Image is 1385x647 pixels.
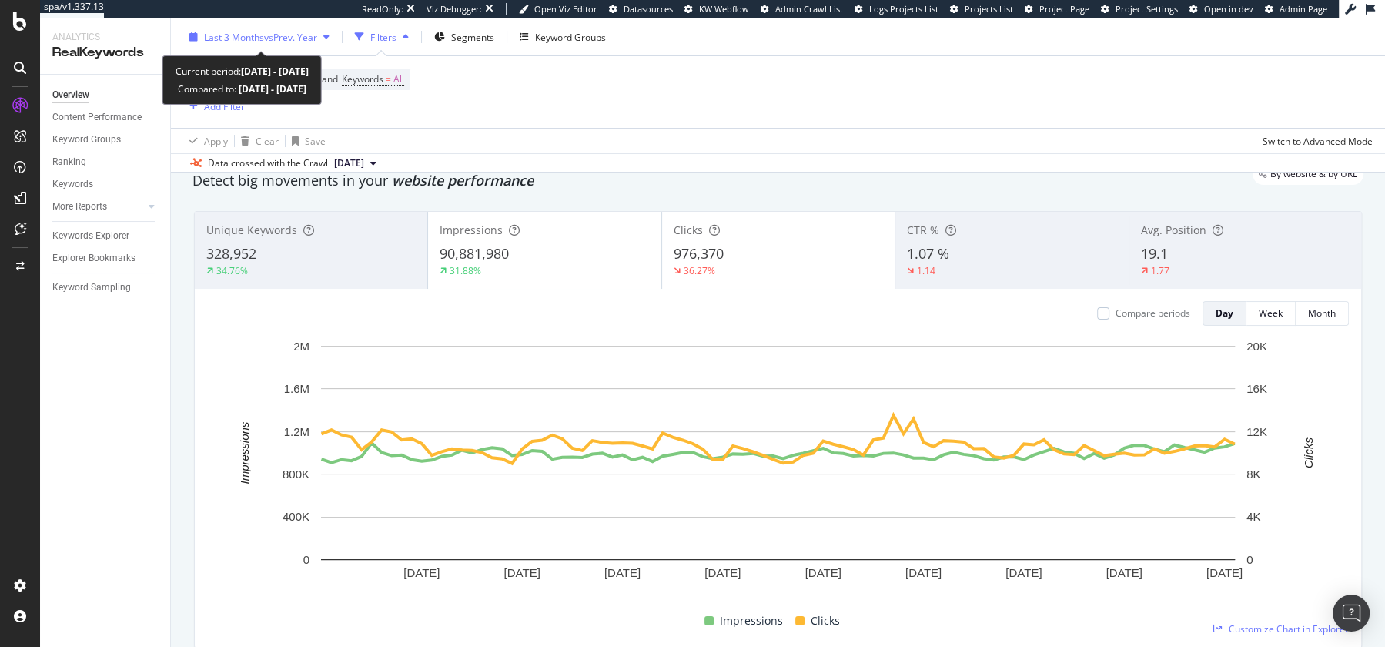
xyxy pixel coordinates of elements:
span: Admin Crawl List [775,3,843,15]
a: Keyword Sampling [52,280,159,296]
button: Last 3 MonthsvsPrev. Year [183,25,336,49]
text: 0 [1246,553,1253,566]
span: 90,881,980 [440,244,509,263]
a: Explorer Bookmarks [52,250,159,267]
button: Clear [235,129,279,153]
div: Overview [52,87,89,103]
span: Project Settings [1116,3,1178,15]
div: 34.76% [216,264,248,277]
button: Add Filter [183,97,245,116]
b: [DATE] - [DATE] [241,65,309,78]
span: Project Page [1039,3,1089,15]
a: More Reports [52,199,144,215]
a: Datasources [609,3,673,15]
span: Logs Projects List [869,3,938,15]
text: 800K [283,468,309,481]
a: Overview [52,87,159,103]
svg: A chart. [207,338,1350,606]
span: Last 3 Months [204,30,264,43]
span: Impressions [440,223,503,237]
a: Keyword Groups [52,132,159,148]
div: Save [305,134,326,147]
a: Keywords [52,176,159,193]
text: [DATE] [504,566,540,579]
div: Current period: [176,62,309,80]
span: Datasources [624,3,673,15]
a: Projects List [950,3,1013,15]
span: 19.1 [1141,244,1168,263]
a: Open Viz Editor [519,3,597,15]
span: vs Prev. Year [264,30,317,43]
div: Day [1216,307,1233,320]
div: Compare periods [1116,307,1190,320]
div: Switch to Advanced Mode [1263,134,1373,147]
span: Segments [451,30,494,43]
span: CTR % [907,223,939,237]
a: Customize Chart in Explorer [1213,622,1349,635]
button: Apply [183,129,228,153]
div: Analytics [52,31,158,44]
text: 1.6M [284,382,309,395]
text: Clicks [1302,437,1315,468]
span: 1.07 % [907,244,949,263]
div: Compared to: [178,80,306,98]
div: Keyword Groups [52,132,121,148]
text: 2M [293,340,309,353]
div: Keyword Sampling [52,280,131,296]
div: Add Filter [204,99,245,112]
div: Explorer Bookmarks [52,250,135,267]
a: Project Settings [1101,3,1178,15]
span: Customize Chart in Explorer [1229,622,1349,635]
span: Impressions [720,612,783,630]
a: Project Page [1025,3,1089,15]
div: 31.88% [450,264,481,277]
button: [DATE] [328,154,383,173]
span: Avg. Position [1141,223,1206,237]
button: Week [1246,301,1296,326]
div: Content Performance [52,109,142,126]
div: 1.77 [1151,264,1169,277]
div: Viz Debugger: [427,3,482,15]
text: [DATE] [905,566,942,579]
div: Keywords Explorer [52,228,129,244]
div: RealKeywords [52,44,158,62]
span: Unique Keywords [206,223,297,237]
div: Data crossed with the Crawl [208,156,328,170]
a: Content Performance [52,109,159,126]
span: All [393,69,404,90]
div: Keywords [52,176,93,193]
span: By website & by URL [1270,169,1357,179]
div: legacy label [1253,163,1363,185]
span: 328,952 [206,244,256,263]
text: 8K [1246,468,1260,481]
text: 20K [1246,340,1267,353]
text: 0 [303,553,309,566]
span: Keywords [342,72,383,85]
text: 1.2M [284,425,309,438]
text: 4K [1246,510,1260,523]
a: Logs Projects List [855,3,938,15]
div: Open Intercom Messenger [1333,595,1370,632]
span: Clicks [811,612,840,630]
span: Open in dev [1204,3,1253,15]
text: [DATE] [1005,566,1042,579]
a: Keywords Explorer [52,228,159,244]
span: and [322,72,338,85]
text: [DATE] [1206,566,1243,579]
button: Save [286,129,326,153]
span: Open Viz Editor [534,3,597,15]
button: Month [1296,301,1349,326]
button: Segments [428,25,500,49]
span: Projects List [965,3,1013,15]
text: [DATE] [403,566,440,579]
text: 16K [1246,382,1267,395]
text: [DATE] [805,566,841,579]
div: ReadOnly: [362,3,403,15]
text: 12K [1246,425,1267,438]
button: Filters [349,25,415,49]
span: Clicks [674,223,703,237]
text: Impressions [238,421,251,484]
div: 1.14 [917,264,935,277]
div: 36.27% [684,264,715,277]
